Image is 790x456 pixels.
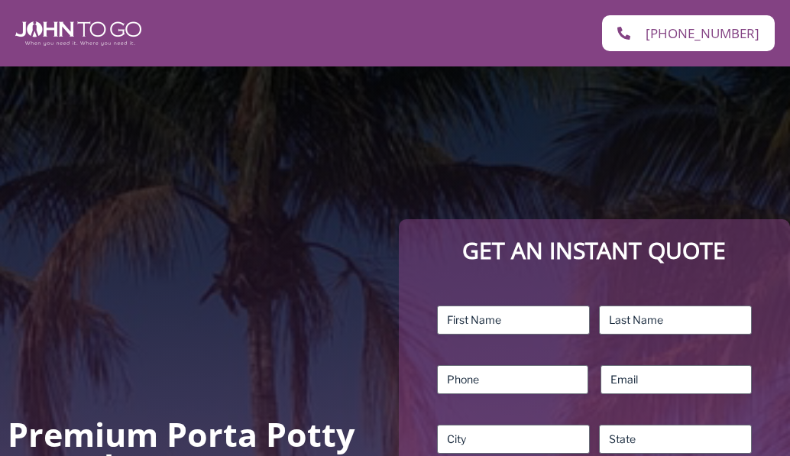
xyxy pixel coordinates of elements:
[646,27,759,40] span: [PHONE_NUMBER]
[599,306,752,335] input: Last Name
[599,425,752,454] input: State
[437,425,590,454] input: City
[602,15,775,51] a: [PHONE_NUMBER]
[414,234,775,267] p: Get an Instant Quote
[601,365,752,394] input: Email
[729,395,790,456] button: Live Chat
[437,306,590,335] input: First Name
[437,365,588,394] input: Phone
[15,21,141,46] img: John To Go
